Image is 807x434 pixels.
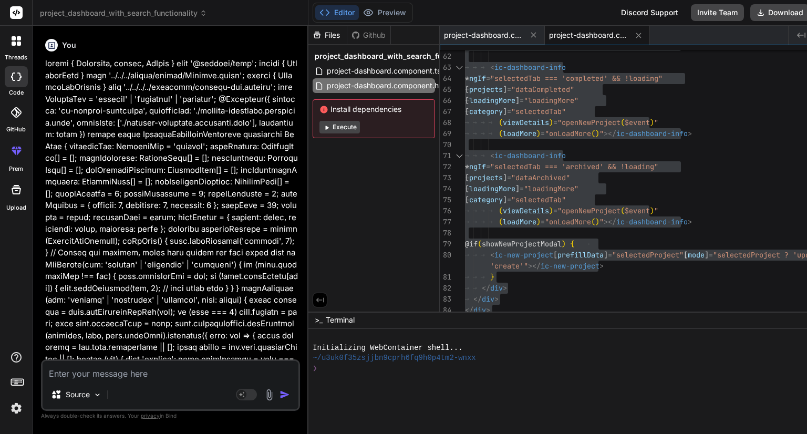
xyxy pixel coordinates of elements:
[545,217,591,226] span: "onLoadMore
[440,172,451,183] div: 73
[473,305,486,315] span: div
[465,305,473,315] span: </
[650,206,654,215] span: )
[520,184,524,193] span: =
[440,305,451,316] div: 84
[511,85,574,94] span: "dataCompleted"
[9,164,23,173] label: prem
[469,162,486,171] span: ngIf
[440,95,451,106] div: 66
[684,250,688,260] span: [
[440,205,451,216] div: 76
[440,283,451,294] div: 82
[520,96,524,105] span: =
[482,283,490,293] span: </
[465,107,469,116] span: [
[654,118,658,127] span: "
[326,79,450,92] span: project-dashboard.component.html
[440,228,451,239] div: 78
[616,129,688,138] span: ic-dashboard-info
[141,412,160,419] span: privacy
[490,63,494,72] span: <
[709,250,713,260] span: =
[40,8,207,18] span: project_dashboard_with_search_functionality
[553,250,557,260] span: [
[507,195,511,204] span: =
[599,129,604,138] span: "
[557,250,604,260] span: prefillData
[465,195,469,204] span: [
[7,399,25,417] img: settings
[452,150,466,161] div: Click to collapse the range.
[541,261,599,271] span: ic-new-project
[553,118,557,127] span: =
[440,117,451,128] div: 68
[507,85,511,94] span: =
[440,128,451,139] div: 69
[469,184,515,193] span: loadingMore
[490,272,494,282] span: }
[490,74,663,83] span: "selectedTab === 'completed' && !loading"
[570,239,574,249] span: {
[536,217,541,226] span: )
[313,343,462,353] span: Initializing WebContainer shell...
[490,283,503,293] span: div
[541,129,545,138] span: =
[440,161,451,172] div: 72
[313,353,476,363] span: ~/u3uk0f35zsjjbn9cprh6fq9h0p4tm2-wnxx
[650,118,654,127] span: )
[313,364,318,374] span: ❯
[608,250,612,260] span: =
[553,206,557,215] span: =
[263,389,275,401] img: attachment
[503,129,536,138] span: loadMore
[612,250,684,260] span: "selectedProject"
[654,206,658,215] span: "
[469,85,503,94] span: projects
[469,96,515,105] span: loadingMore
[557,206,620,215] span: "openNewProject
[319,104,428,115] span: Install dependencies
[691,4,744,21] button: Invite Team
[41,411,300,421] p: Always double-check its answers. Your in Bind
[490,162,658,171] span: "selectedTab === 'archived' && !loading"
[326,315,355,325] span: Terminal
[482,239,562,249] span: showNewProjectModal
[620,118,625,127] span: (
[6,125,26,134] label: GitHub
[528,261,541,271] span: ></
[591,217,595,226] span: (
[524,184,578,193] span: "loadingMore"
[359,5,410,20] button: Preview
[93,390,102,399] img: Pick Models
[549,206,553,215] span: )
[62,40,76,50] h6: You
[440,216,451,228] div: 77
[604,129,616,138] span: ></
[66,389,90,400] p: Source
[562,239,566,249] span: )
[616,217,688,226] span: ic-dashboard-info
[549,30,628,40] span: project-dashboard.component.html
[503,107,507,116] span: ]
[315,315,323,325] span: >_
[503,118,549,127] span: viewDetails
[604,217,616,226] span: ></
[557,118,620,127] span: "openNewProject
[440,73,451,84] div: 64
[473,294,482,304] span: </
[503,206,549,215] span: viewDetails
[536,129,541,138] span: )
[465,239,478,249] span: @if
[615,4,685,21] div: Discord Support
[499,206,503,215] span: (
[503,173,507,182] span: ]
[440,250,451,261] div: 80
[319,121,360,133] button: Execute
[688,217,692,226] span: >
[440,62,451,73] div: 63
[465,184,469,193] span: [
[494,151,566,160] span: ic-dashboard-info
[486,162,490,171] span: =
[440,194,451,205] div: 75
